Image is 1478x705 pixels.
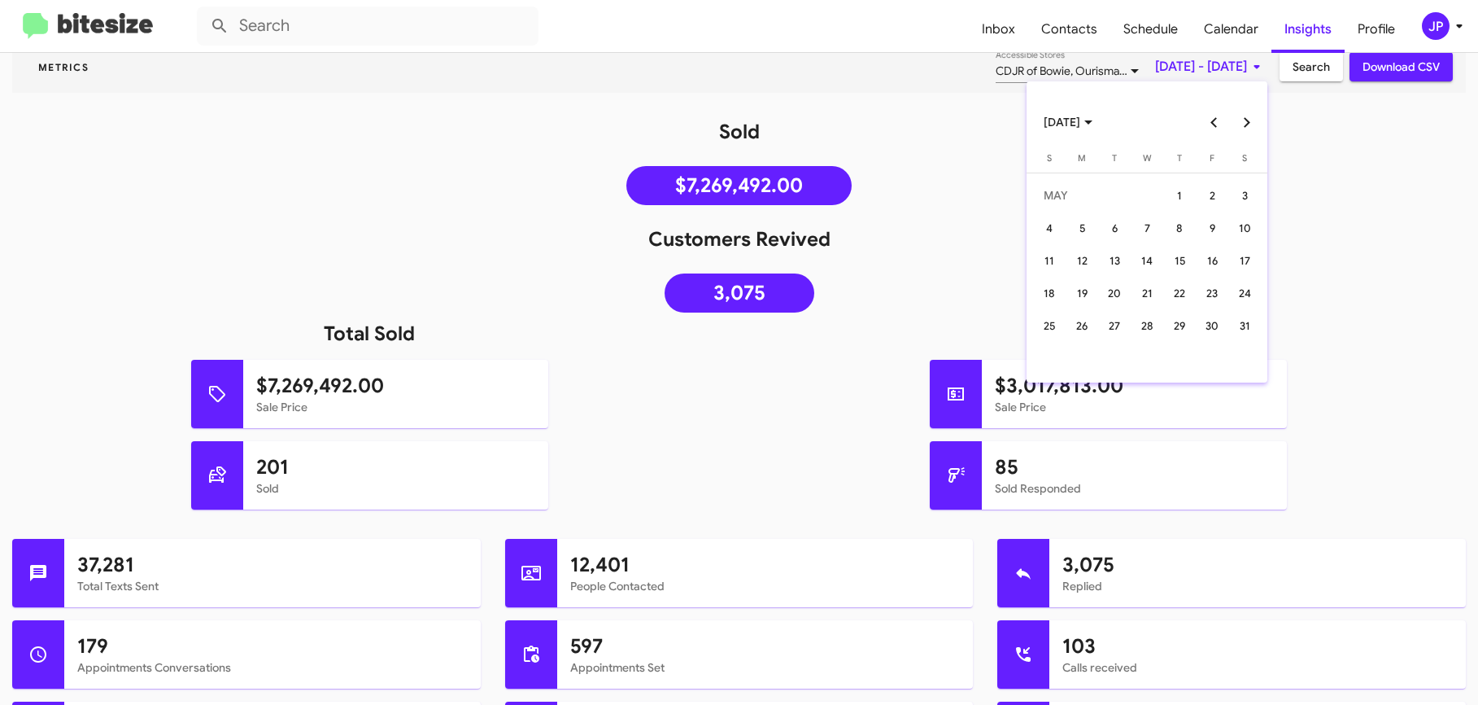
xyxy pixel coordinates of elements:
[1033,309,1066,342] td: May 25, 2025
[1163,244,1196,277] td: May 15, 2025
[1165,278,1194,308] div: 22
[1196,244,1228,277] td: May 16, 2025
[1163,212,1196,244] td: May 8, 2025
[1197,278,1227,308] div: 23
[1230,246,1259,275] div: 17
[1228,150,1261,173] th: Saturday
[1035,278,1064,308] div: 18
[1098,212,1131,244] td: May 6, 2025
[1228,212,1261,244] td: May 10, 2025
[1163,309,1196,342] td: May 29, 2025
[1196,179,1228,212] td: May 2, 2025
[1132,213,1162,243] div: 7
[1131,150,1163,173] th: Wednesday
[1098,150,1131,173] th: Tuesday
[1197,181,1227,210] div: 2
[1044,107,1092,137] span: [DATE]
[1067,311,1097,340] div: 26
[1035,311,1064,340] div: 25
[1165,213,1194,243] div: 8
[1230,181,1259,210] div: 3
[1100,311,1129,340] div: 27
[1230,213,1259,243] div: 10
[1066,277,1098,309] td: May 19, 2025
[1163,179,1196,212] td: May 1, 2025
[1197,213,1227,243] div: 9
[1197,246,1227,275] div: 16
[1098,244,1131,277] td: May 13, 2025
[1035,213,1064,243] div: 4
[1098,309,1131,342] td: May 27, 2025
[1033,212,1066,244] td: May 4, 2025
[1196,150,1228,173] th: Friday
[1132,278,1162,308] div: 21
[1230,278,1259,308] div: 24
[1231,106,1263,138] button: Next month
[1031,106,1105,138] button: Choose month and year
[1163,277,1196,309] td: May 22, 2025
[1067,246,1097,275] div: 12
[1132,311,1162,340] div: 28
[1033,150,1066,173] th: Sunday
[1100,246,1129,275] div: 13
[1035,246,1064,275] div: 11
[1033,179,1163,212] td: MAY
[1196,309,1228,342] td: May 30, 2025
[1132,246,1162,275] div: 14
[1066,150,1098,173] th: Monday
[1066,212,1098,244] td: May 5, 2025
[1067,278,1097,308] div: 19
[1228,179,1261,212] td: May 3, 2025
[1066,309,1098,342] td: May 26, 2025
[1131,277,1163,309] td: May 21, 2025
[1196,277,1228,309] td: May 23, 2025
[1165,311,1194,340] div: 29
[1033,244,1066,277] td: May 11, 2025
[1228,244,1261,277] td: May 17, 2025
[1165,181,1194,210] div: 1
[1131,309,1163,342] td: May 28, 2025
[1198,106,1231,138] button: Previous month
[1131,244,1163,277] td: May 14, 2025
[1197,311,1227,340] div: 30
[1196,212,1228,244] td: May 9, 2025
[1067,213,1097,243] div: 5
[1100,278,1129,308] div: 20
[1163,150,1196,173] th: Thursday
[1066,244,1098,277] td: May 12, 2025
[1098,277,1131,309] td: May 20, 2025
[1230,311,1259,340] div: 31
[1100,213,1129,243] div: 6
[1228,277,1261,309] td: May 24, 2025
[1131,212,1163,244] td: May 7, 2025
[1033,277,1066,309] td: May 18, 2025
[1165,246,1194,275] div: 15
[1228,309,1261,342] td: May 31, 2025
